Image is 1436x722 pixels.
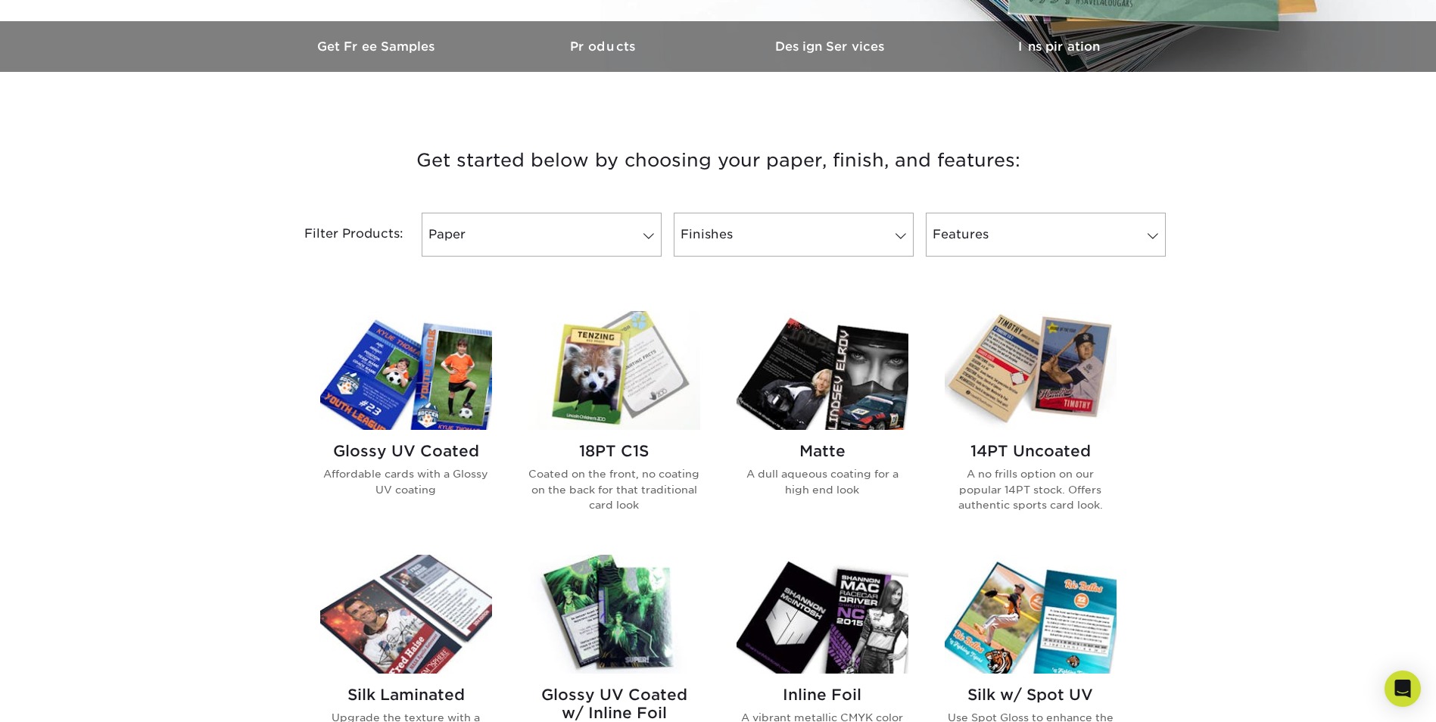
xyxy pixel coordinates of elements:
a: Glossy UV Coated Trading Cards Glossy UV Coated Affordable cards with a Glossy UV coating [320,311,492,537]
p: Affordable cards with a Glossy UV coating [320,466,492,497]
img: 14PT Uncoated Trading Cards [945,311,1117,430]
h3: Get Free Samples [264,39,491,54]
img: Matte Trading Cards [737,311,908,430]
a: Finishes [674,213,914,257]
h3: Design Services [718,39,945,54]
img: Glossy UV Coated w/ Inline Foil Trading Cards [528,555,700,674]
img: Silk Laminated Trading Cards [320,555,492,674]
a: Inspiration [945,21,1173,72]
p: A dull aqueous coating for a high end look [737,466,908,497]
div: Filter Products: [264,213,416,257]
h2: 14PT Uncoated [945,442,1117,460]
h3: Inspiration [945,39,1173,54]
h2: Silk w/ Spot UV [945,686,1117,704]
h2: Glossy UV Coated [320,442,492,460]
h2: Inline Foil [737,686,908,704]
img: Inline Foil Trading Cards [737,555,908,674]
p: A no frills option on our popular 14PT stock. Offers authentic sports card look. [945,466,1117,512]
a: 18PT C1S Trading Cards 18PT C1S Coated on the front, no coating on the back for that traditional ... [528,311,700,537]
a: Paper [422,213,662,257]
a: 14PT Uncoated Trading Cards 14PT Uncoated A no frills option on our popular 14PT stock. Offers au... [945,311,1117,537]
h3: Products [491,39,718,54]
a: Design Services [718,21,945,72]
p: Coated on the front, no coating on the back for that traditional card look [528,466,700,512]
h2: Silk Laminated [320,686,492,704]
img: Glossy UV Coated Trading Cards [320,311,492,430]
h2: Glossy UV Coated w/ Inline Foil [528,686,700,722]
h2: 18PT C1S [528,442,700,460]
a: Products [491,21,718,72]
img: 18PT C1S Trading Cards [528,311,700,430]
h3: Get started below by choosing your paper, finish, and features: [276,126,1161,195]
h2: Matte [737,442,908,460]
a: Matte Trading Cards Matte A dull aqueous coating for a high end look [737,311,908,537]
a: Get Free Samples [264,21,491,72]
div: Open Intercom Messenger [1385,671,1421,707]
img: Silk w/ Spot UV Trading Cards [945,555,1117,674]
a: Features [926,213,1166,257]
